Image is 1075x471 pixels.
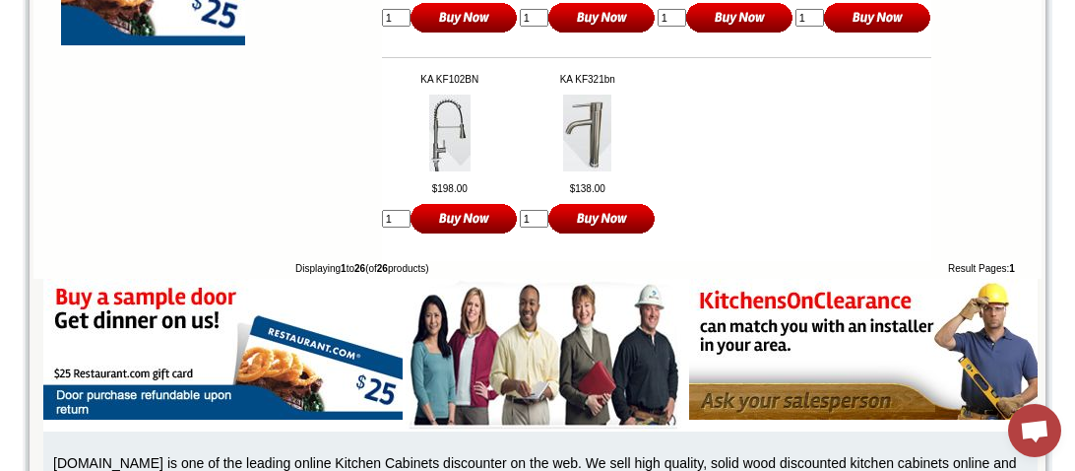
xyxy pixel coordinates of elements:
b: 1 [341,263,347,274]
input: Buy Now [548,1,656,34]
img: KA KF321bn [563,95,611,171]
img: KA KF102BN [429,95,471,171]
b: 26 [354,263,365,274]
input: Buy Now [411,1,518,34]
input: Buy Now [548,202,656,235]
b: 26 [377,263,388,274]
td: $138.00 [520,183,656,194]
td: Displaying to (of products) [293,261,767,276]
td: KA KF321bn [520,74,656,85]
td: KA KF102BN [382,74,518,85]
input: Buy Now [686,1,793,34]
input: Buy Now [824,1,931,34]
td: Result Pages: [767,261,1020,276]
td: $198.00 [382,183,518,194]
input: Buy Now [411,202,518,235]
a: Open chat [1008,404,1061,457]
b: 1 [1009,263,1015,274]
